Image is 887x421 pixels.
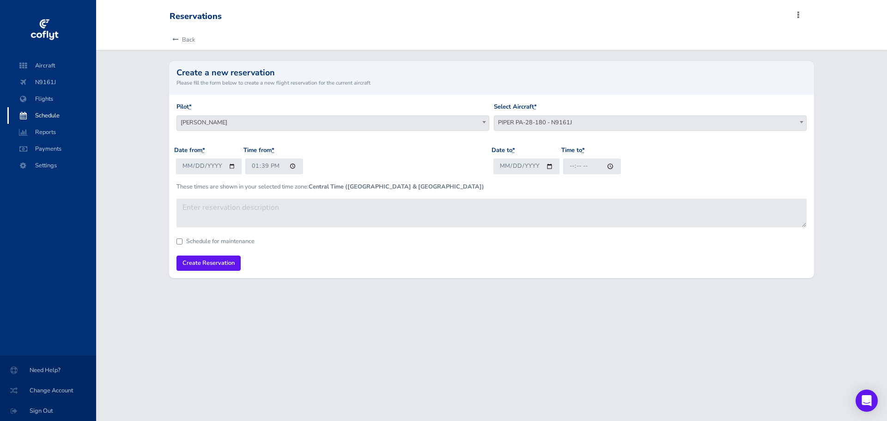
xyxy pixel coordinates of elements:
span: Aircraft [17,57,87,74]
label: Select Aircraft [494,102,537,112]
div: Open Intercom Messenger [856,390,878,412]
label: Date from [174,146,205,155]
span: Travis Meyer [176,116,489,131]
span: Schedule [17,107,87,124]
img: coflyt logo [29,16,60,44]
span: Flights [17,91,87,107]
label: Schedule for maintenance [186,238,255,244]
abbr: required [582,146,585,154]
p: These times are shown in your selected time zone: [176,182,807,191]
label: Time to [561,146,585,155]
span: PIPER PA-28-180 - N9161J [494,116,807,131]
abbr: required [189,103,192,111]
abbr: required [512,146,515,154]
span: N9161J [17,74,87,91]
span: Payments [17,140,87,157]
abbr: required [202,146,205,154]
span: Travis Meyer [177,116,489,129]
span: Reports [17,124,87,140]
b: Central Time ([GEOGRAPHIC_DATA] & [GEOGRAPHIC_DATA]) [309,183,484,191]
label: Pilot [176,102,192,112]
span: Need Help? [11,362,85,378]
small: Please fill the form below to create a new flight reservation for the current aircraft [176,79,807,87]
div: Reservations [170,12,222,22]
label: Time from [243,146,274,155]
abbr: required [272,146,274,154]
input: Create Reservation [176,256,241,271]
span: PIPER PA-28-180 - N9161J [494,116,806,129]
a: Back [170,30,195,50]
span: Sign Out [11,403,85,419]
span: Settings [17,157,87,174]
abbr: required [534,103,537,111]
h2: Create a new reservation [176,68,807,77]
span: Change Account [11,382,85,399]
label: Date to [492,146,515,155]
